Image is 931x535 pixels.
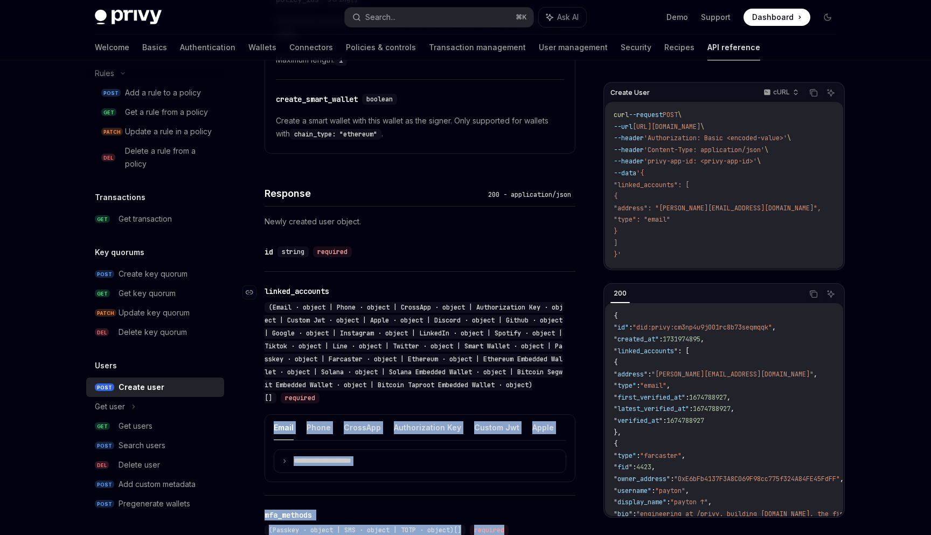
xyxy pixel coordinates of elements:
[281,393,319,403] div: required
[727,393,731,402] span: ,
[614,486,651,495] span: "username"
[614,134,644,142] span: --header
[693,404,731,413] span: 1674788927
[614,440,617,448] span: {
[731,404,734,413] span: ,
[666,12,688,23] a: Demo
[95,422,110,430] span: GET
[621,35,651,60] a: Security
[614,239,617,248] span: ]
[95,309,116,317] span: PATCH
[636,381,640,390] span: :
[276,114,564,140] p: Create a smart wallet with this wallet as the signer. Only supported for wallets with .
[101,128,123,136] span: PATCH
[95,442,114,450] span: POST
[86,475,224,494] a: POSTAdd custom metadata
[629,323,633,332] span: :
[744,9,810,26] a: Dashboard
[689,404,693,413] span: :
[633,122,700,131] span: [URL][DOMAIN_NAME]
[663,111,678,119] span: POST
[265,286,329,297] div: linked_accounts
[335,55,347,66] code: 1
[119,287,176,300] div: Get key quorum
[664,35,694,60] a: Recipes
[614,381,636,390] span: "type"
[701,12,731,23] a: Support
[644,134,787,142] span: 'Authorization: Basic <encoded-value>'
[614,192,617,201] span: {
[614,312,617,320] span: {
[614,428,621,437] span: },
[787,134,791,142] span: \
[429,35,526,60] a: Transaction management
[394,415,461,440] button: Authorization Key
[765,146,768,154] span: \
[142,35,167,60] a: Basics
[95,191,145,204] h5: Transactions
[243,282,265,303] a: Navigate to header
[659,335,663,344] span: :
[674,475,840,483] span: "0xE6bFb4137F3A8C069F98cc775f324A84FE45FdFF"
[819,9,836,26] button: Toggle dark mode
[648,370,651,379] span: :
[614,463,633,471] span: "fid"
[119,306,190,319] div: Update key quorum
[539,35,608,60] a: User management
[629,111,663,119] span: --request
[346,35,416,60] a: Policies & controls
[682,451,685,460] span: ,
[773,88,790,97] p: cURL
[119,381,164,394] div: Create user
[614,146,644,154] span: --header
[532,415,554,440] button: Apple
[86,209,224,229] a: GETGet transaction
[539,8,586,27] button: Ask AI
[633,323,772,332] span: "did:privy:cm3np4u9j001rc8b73seqmqqk"
[663,416,666,425] span: :
[644,157,757,166] span: 'privy-app-id: <privy-app-id>'
[95,500,114,508] span: POST
[344,415,381,440] button: CrossApp
[119,267,187,280] div: Create key quorum
[119,326,187,339] div: Delete key quorum
[282,248,304,256] span: string
[670,498,708,506] span: "payton ↑"
[840,475,844,483] span: ,
[86,141,224,174] a: DELDelete a rule from a policy
[644,146,765,154] span: 'Content-Type: application/json'
[95,10,162,25] img: dark logo
[307,415,331,440] button: Phone
[633,510,636,518] span: :
[614,181,689,189] span: "linked_accounts": [
[516,13,527,22] span: ⌘ K
[86,323,224,342] a: DELDelete key quorum
[640,381,666,390] span: "email"
[807,287,821,301] button: Copy the contents from the code block
[86,102,224,122] a: GETGet a rule from a policy
[633,463,636,471] span: :
[95,246,144,259] h5: Key quorums
[614,204,821,212] span: "address": "[PERSON_NAME][EMAIL_ADDRESS][DOMAIN_NAME]",
[610,88,650,97] span: Create User
[86,455,224,475] a: DELDelete user
[614,215,670,224] span: "type": "email"
[557,12,579,23] span: Ask AI
[707,35,760,60] a: API reference
[95,215,110,223] span: GET
[614,157,644,166] span: --header
[824,86,838,100] button: Ask AI
[614,510,633,518] span: "bio"
[474,415,519,440] button: Custom Jwt
[614,323,629,332] span: "id"
[101,89,121,97] span: POST
[95,359,117,372] h5: Users
[86,378,224,397] a: POSTCreate user
[614,347,678,355] span: "linked_accounts"
[180,35,235,60] a: Authentication
[614,122,633,131] span: --url
[670,475,674,483] span: :
[95,383,114,392] span: POST
[248,35,276,60] a: Wallets
[666,498,670,506] span: :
